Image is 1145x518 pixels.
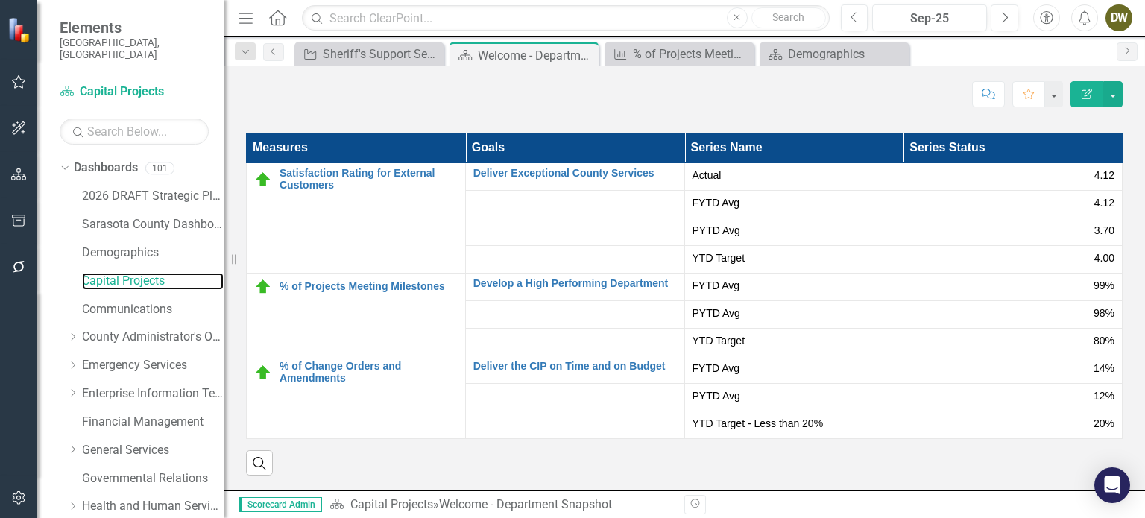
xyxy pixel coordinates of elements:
a: % of Projects Meeting Milestones [280,281,458,292]
img: On Target [254,278,272,296]
div: Sheriff's Support Services Facility: Construction [323,45,440,63]
span: 20% [1094,416,1114,431]
a: General Services [82,442,224,459]
span: 3.70 [1094,223,1114,238]
small: [GEOGRAPHIC_DATA], [GEOGRAPHIC_DATA] [60,37,209,61]
span: 4.12 [1094,168,1114,183]
a: Sheriff's Support Services Facility: Construction [298,45,440,63]
span: 99% [1094,278,1114,293]
a: Satisfaction Rating for External Customers [280,168,458,191]
a: Demographics [763,45,905,63]
button: Search [751,7,826,28]
a: Demographics [82,244,224,262]
a: Dashboards [74,159,138,177]
td: Double-Click to Edit [903,163,1123,191]
span: PYTD Avg [693,388,896,403]
span: 12% [1094,388,1114,403]
span: FYTD Avg [693,278,896,293]
input: Search Below... [60,119,209,145]
td: Double-Click to Edit Right Click for Context Menu [247,163,466,274]
div: Demographics [788,45,905,63]
td: Double-Click to Edit Right Click for Context Menu [465,356,684,384]
div: » [329,496,673,514]
a: Financial Management [82,414,224,431]
span: PYTD Avg [693,223,896,238]
a: Governmental Relations [82,470,224,487]
span: Actual [693,168,896,183]
img: On Target [254,364,272,382]
div: Sep-25 [877,10,982,28]
span: 4.12 [1094,195,1114,210]
input: Search ClearPoint... [302,5,829,31]
div: Welcome - Department Snapshot [439,497,612,511]
a: Deliver Exceptional County Services [473,168,677,179]
td: Double-Click to Edit Right Click for Context Menu [465,274,684,301]
a: Health and Human Services [82,498,224,515]
span: 80% [1094,333,1114,348]
span: PYTD Avg [693,306,896,320]
a: Capital Projects [82,273,224,290]
a: Emergency Services [82,357,224,374]
span: 98% [1094,306,1114,320]
a: Sarasota County Dashboard [82,216,224,233]
a: Capital Projects [60,83,209,101]
span: FYTD Avg [693,195,896,210]
div: % of Projects Meeting Milestones [633,45,750,63]
a: Capital Projects [350,497,433,511]
td: Double-Click to Edit [684,163,903,191]
span: 4.00 [1094,250,1114,265]
div: Welcome - Department Snapshot [478,46,595,65]
span: Elements [60,19,209,37]
a: % of Change Orders and Amendments [280,361,458,384]
span: YTD Target - Less than 20% [693,416,896,431]
a: County Administrator's Office [82,329,224,346]
a: Develop a High Performing Department [473,278,677,289]
button: Sep-25 [872,4,987,31]
span: Search [772,11,804,23]
a: 2026 DRAFT Strategic Plan [82,188,224,205]
span: FYTD Avg [693,361,896,376]
a: Communications [82,301,224,318]
a: Enterprise Information Technology [82,385,224,402]
div: 101 [145,162,174,174]
td: Double-Click to Edit Right Click for Context Menu [465,163,684,191]
td: Double-Click to Edit Right Click for Context Menu [247,274,466,356]
button: DW [1105,4,1132,31]
td: Double-Click to Edit Right Click for Context Menu [247,356,466,439]
span: YTD Target [693,250,896,265]
div: Open Intercom Messenger [1094,467,1130,503]
span: Scorecard Admin [239,497,322,512]
span: 14% [1094,361,1114,376]
img: ClearPoint Strategy [7,16,34,43]
span: YTD Target [693,333,896,348]
a: % of Projects Meeting Milestones [608,45,750,63]
img: On Target [254,171,272,189]
a: Deliver the CIP on Time and on Budget [473,361,677,372]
